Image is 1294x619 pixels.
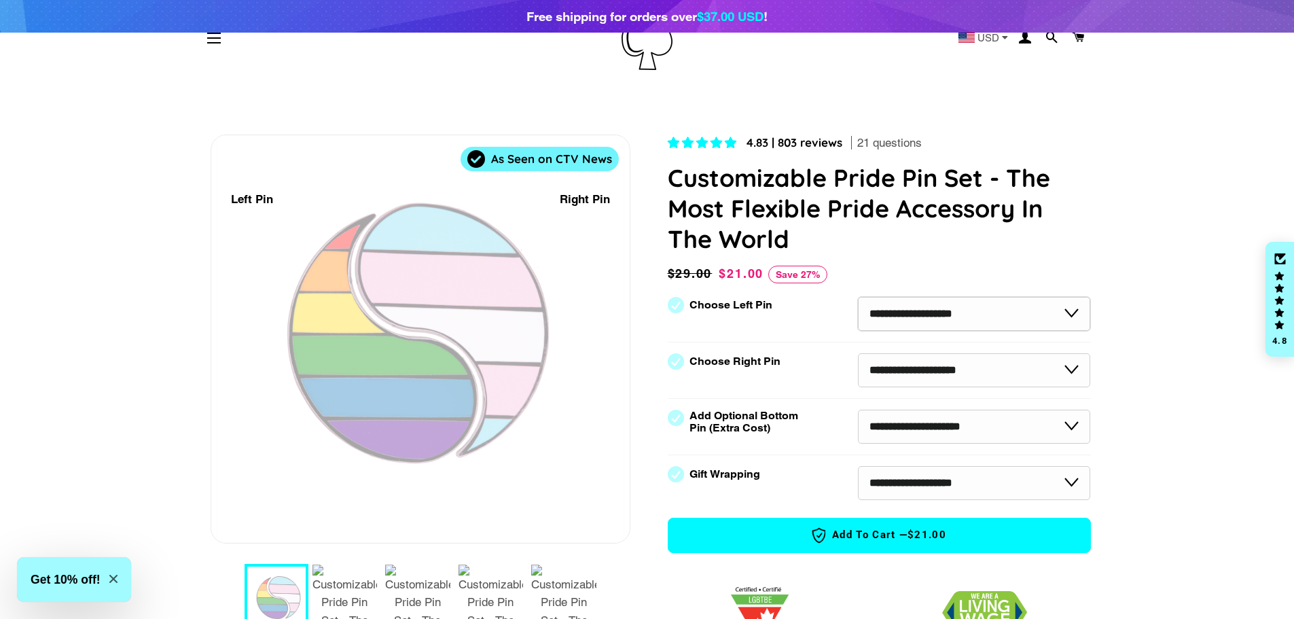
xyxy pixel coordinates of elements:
[907,528,946,542] span: $21.00
[689,468,760,480] label: Gift Wrapping
[857,135,922,152] span: 21 questions
[668,264,716,283] span: $29.00
[977,33,999,43] span: USD
[689,410,804,434] label: Add Optional Bottom Pin (Extra Cost)
[697,9,763,24] span: $37.00 USD
[622,7,672,70] img: Pin-Ace
[526,7,768,26] div: Free shipping for orders over !
[689,299,772,311] label: Choose Left Pin
[211,135,630,543] div: 1 / 7
[689,355,780,368] label: Choose Right Pin
[668,518,1091,553] button: Add to Cart —$21.00
[1272,336,1288,345] div: 4.8
[719,266,763,281] span: $21.00
[768,266,827,283] span: Save 27%
[689,527,1070,544] span: Add to Cart —
[747,135,842,149] span: 4.83 | 803 reviews
[668,136,740,149] span: 4.83 stars
[560,190,610,209] div: Right Pin
[668,162,1091,254] h1: Customizable Pride Pin Set - The Most Flexible Pride Accessory In The World
[1265,242,1294,357] div: Click to open Judge.me floating reviews tab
